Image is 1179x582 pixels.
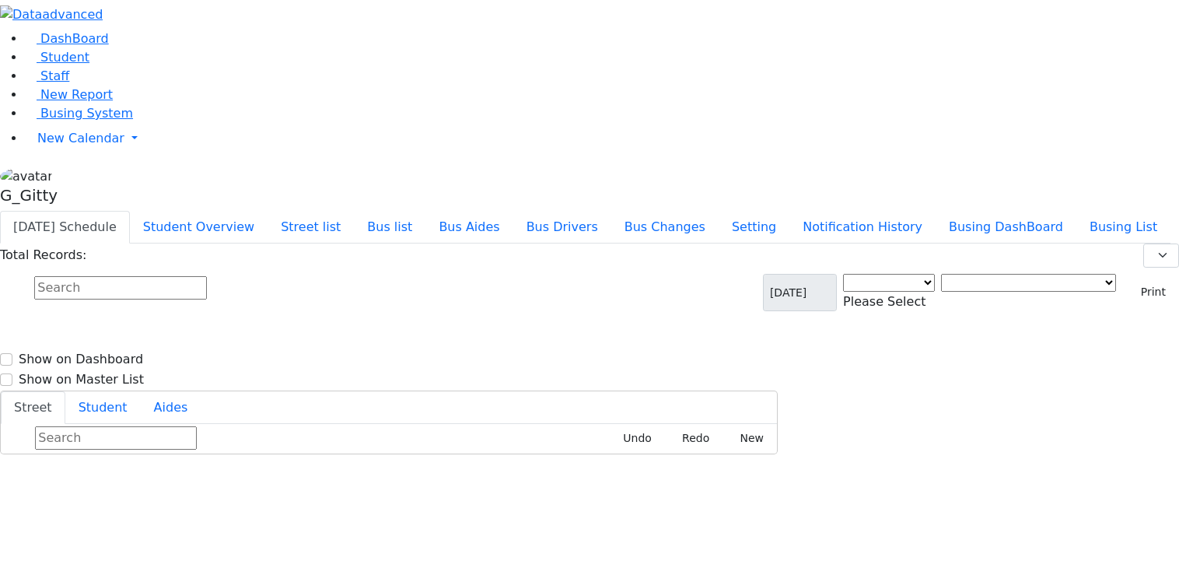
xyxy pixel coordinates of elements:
span: DashBoard [40,31,109,46]
button: New [722,426,771,451]
div: Street [1,424,777,454]
a: New Report [25,87,113,102]
button: Undo [606,426,659,451]
input: Search [35,426,197,450]
button: Bus Drivers [513,211,611,244]
span: Staff [40,68,69,83]
a: Staff [25,68,69,83]
button: Busing List [1076,211,1170,244]
select: Default select example [1143,244,1179,268]
span: Please Select [843,294,925,309]
span: Student [40,50,89,65]
span: Busing System [40,106,133,121]
a: Busing System [25,106,133,121]
a: New Calendar [25,123,1179,154]
a: DashBoard [25,31,109,46]
button: Student Overview [130,211,268,244]
label: Show on Dashboard [19,350,143,369]
input: Search [34,276,207,300]
button: Setting [719,211,789,244]
button: Bus Changes [611,211,719,244]
label: Show on Master List [19,370,144,389]
button: Aides [141,391,201,424]
button: Print [1122,280,1173,304]
span: New Report [40,87,113,102]
button: Student [65,391,141,424]
button: Busing DashBoard [936,211,1076,244]
a: Student [25,50,89,65]
span: New Calendar [37,131,124,145]
button: Notification History [789,211,936,244]
button: Street [1,391,65,424]
button: Bus list [354,211,425,244]
button: Bus Aides [425,211,513,244]
button: Street list [268,211,354,244]
button: Redo [665,426,716,451]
